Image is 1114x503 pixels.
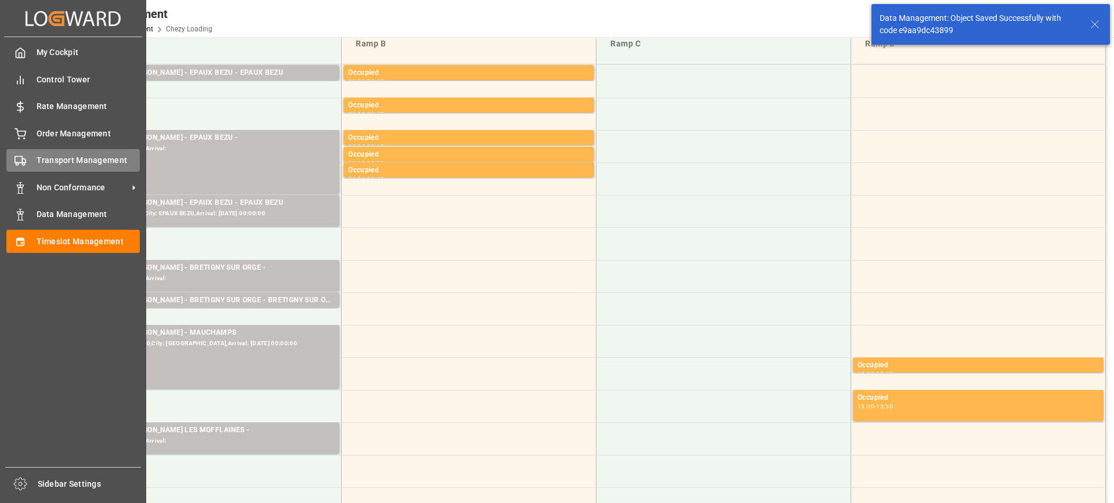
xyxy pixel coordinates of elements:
span: Sidebar Settings [38,478,142,490]
div: Transport [PERSON_NAME] - BRETIGNY SUR ORGE - [93,262,335,274]
div: Occupied [348,165,589,176]
div: 13:30 [876,404,893,409]
div: - [365,79,367,84]
div: Pallets: ,TU: 2340,City: EPAUX BEZU,Arrival: [DATE] 00:00:00 [93,209,335,219]
div: 08:45 [367,111,384,117]
div: 08:15 [367,79,384,84]
div: - [365,111,367,117]
div: 09:30 [367,161,384,166]
div: Pallets: ,TU: ,City: ,Arrival: [93,274,335,284]
div: Transport [PERSON_NAME] - MAUCHAMPS [93,327,335,339]
div: 09:15 [348,161,365,166]
div: Transport [PERSON_NAME] - EPAUX BEZU - [93,132,335,144]
span: My Cockpit [37,46,140,59]
div: 12:45 [876,371,893,377]
div: - [365,144,367,149]
div: Occupied [858,392,1099,404]
div: Ramp D [860,33,1096,55]
div: 09:30 [348,176,365,182]
div: - [874,371,876,377]
div: Transport [PERSON_NAME] - BRETIGNY SUR ORGE - BRETIGNY SUR ORGE [93,295,335,306]
span: Data Management [37,208,140,220]
a: My Cockpit [6,41,140,64]
div: Ramp B [351,33,587,55]
span: Timeslot Management [37,236,140,248]
div: Pallets: ,TU: ,City: ,Arrival: [93,436,335,446]
div: Occupied [858,360,1099,371]
a: Transport Management [6,149,140,172]
a: Order Management [6,122,140,144]
span: Transport Management [37,154,140,167]
a: Rate Management [6,95,140,118]
div: Occupied [348,149,589,161]
div: - [365,161,367,166]
div: - [874,404,876,409]
div: 13:00 [858,404,874,409]
div: Transport [PERSON_NAME] LES MOFFLAINES - [93,425,335,436]
div: - [365,176,367,182]
span: Rate Management [37,100,140,113]
div: Occupied [348,67,589,79]
a: Control Tower [6,68,140,91]
span: Non Conformance [37,182,128,194]
span: Order Management [37,128,140,140]
div: Data Management: Object Saved Successfully with code e9aa9dc43899 [880,12,1079,37]
div: Pallets: 35,TU: 1760,City: [GEOGRAPHIC_DATA],Arrival: [DATE] 00:00:00 [93,339,335,349]
div: 08:30 [348,111,365,117]
div: Ramp C [606,33,841,55]
div: Pallets: ,TU: ,City: ,Arrival: [93,144,335,154]
div: 09:00 [348,144,365,149]
div: 09:45 [367,176,384,182]
div: Occupied [348,132,589,144]
div: Pallets: 5,TU: ,City: [GEOGRAPHIC_DATA],Arrival: [DATE] 00:00:00 [93,306,335,316]
div: Transport [PERSON_NAME] - EPAUX BEZU - EPAUX BEZU [93,197,335,209]
div: Transport [PERSON_NAME] - EPAUX BEZU - EPAUX BEZU [93,67,335,79]
a: Timeslot Management [6,230,140,252]
span: Control Tower [37,74,140,86]
div: Pallets: ,TU: 48,City: EPAUX BEZU,Arrival: [DATE] 00:00:00 [93,79,335,89]
a: Data Management [6,203,140,226]
div: Occupied [348,100,589,111]
div: 09:15 [367,144,384,149]
div: Ramp A [96,33,332,55]
div: 08:00 [348,79,365,84]
div: 12:30 [858,371,874,377]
